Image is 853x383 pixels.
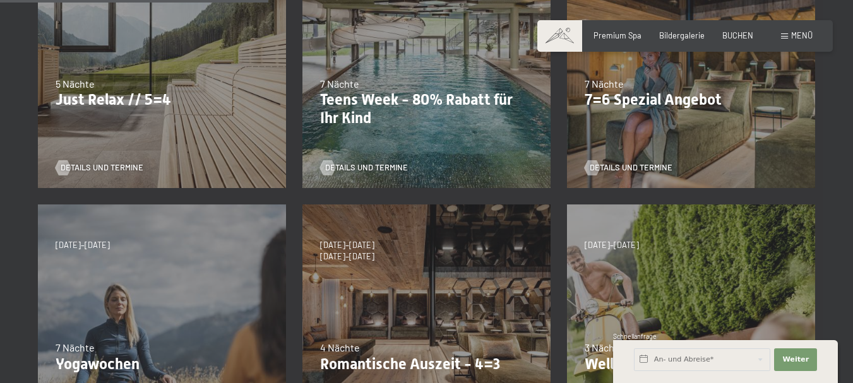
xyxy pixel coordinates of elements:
a: BUCHEN [722,30,753,40]
span: 7 Nächte [320,78,359,90]
span: Schnellanfrage [613,333,657,340]
a: Details und Termine [56,162,143,174]
p: Wellness Weekend -10% [585,355,797,374]
p: Teens Week - 80% Rabatt für Ihr Kind [320,91,533,127]
a: Bildergalerie [659,30,705,40]
span: 5 Nächte [56,78,95,90]
span: [DATE]–[DATE] [320,251,374,262]
span: [DATE]–[DATE] [585,240,639,251]
span: 7 Nächte [585,78,624,90]
a: Premium Spa [594,30,641,40]
span: [DATE]–[DATE] [320,240,374,251]
p: Just Relax // 5=4 [56,91,268,109]
span: Details und Termine [61,162,143,174]
a: Details und Termine [585,162,672,174]
button: Weiter [774,348,817,371]
span: Details und Termine [590,162,672,174]
a: Details und Termine [320,162,408,174]
span: Details und Termine [325,162,408,174]
span: Weiter [782,355,809,365]
span: Menü [791,30,813,40]
p: Romantische Auszeit - 4=3 [320,355,533,374]
span: 7 Nächte [56,341,95,353]
span: [DATE]–[DATE] [56,240,110,251]
span: 4 Nächte [320,341,360,353]
span: 3 Nächte [585,341,624,353]
p: 7=6 Spezial Angebot [585,91,797,109]
p: Yogawochen [56,355,268,374]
